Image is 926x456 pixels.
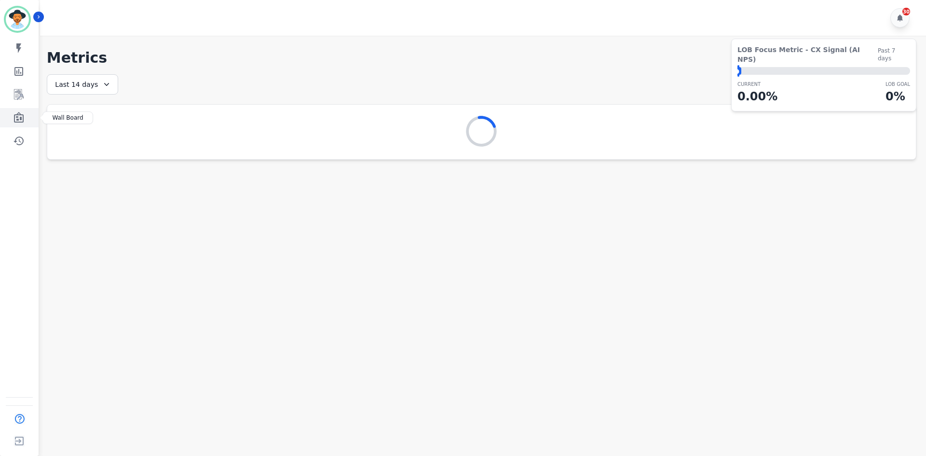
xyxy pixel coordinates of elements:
[737,88,777,105] p: 0.00 %
[737,45,878,64] span: LOB Focus Metric - CX Signal (AI NPS)
[878,47,910,62] span: Past 7 days
[6,8,29,31] img: Bordered avatar
[737,81,777,88] p: CURRENT
[737,67,741,75] div: ⬤
[902,8,910,15] div: 30
[885,88,910,105] p: 0 %
[885,81,910,88] p: LOB Goal
[47,49,916,67] h1: Metrics
[47,74,118,95] div: Last 14 days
